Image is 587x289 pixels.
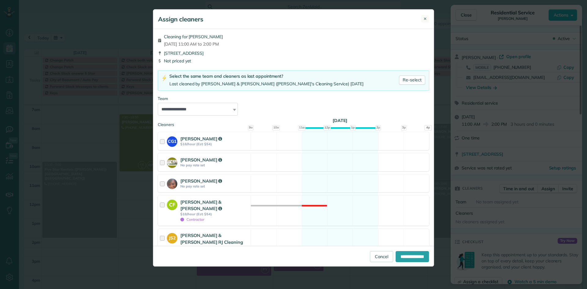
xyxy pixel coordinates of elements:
[180,217,204,222] span: Contractor
[180,163,249,167] strong: No pay rate set
[158,96,429,102] div: Team
[158,50,429,56] div: [STREET_ADDRESS]
[164,41,223,47] span: [DATE] 11:00 AM to 2:00 PM
[167,200,177,208] strong: CF
[399,76,425,85] a: Re-select
[169,73,364,80] div: Select the same team and cleaners as last appointment?
[169,81,364,87] div: Last cleaned by [PERSON_NAME] & [PERSON_NAME] ([PERSON_NAME]'s Cleaning Service) [DATE]
[167,136,177,145] strong: CG1
[162,75,167,81] img: lightning-bolt-icon-94e5364df696ac2de96d3a42b8a9ff6ba979493684c50e6bbbcda72601fa0d29.png
[158,15,203,24] h5: Assign cleaners
[423,16,427,22] span: ✕
[180,199,222,211] strong: [PERSON_NAME] & [PERSON_NAME]
[180,184,249,188] strong: No pay rate set
[180,232,243,251] strong: [PERSON_NAME] & [PERSON_NAME] RJ Cleaning Services
[180,136,222,142] strong: [PERSON_NAME]
[158,58,429,64] div: Not priced yet
[370,251,393,262] a: Cancel
[180,178,222,184] strong: [PERSON_NAME]
[164,34,223,40] span: Cleaning for [PERSON_NAME]
[180,157,222,163] strong: [PERSON_NAME]
[158,122,429,124] div: Cleaners
[167,233,177,241] strong: JS2
[180,142,249,146] strong: $18/hour (Est: $54)
[180,212,249,216] strong: $18/hour (Est: $54)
